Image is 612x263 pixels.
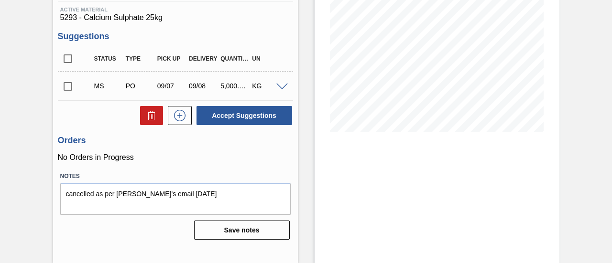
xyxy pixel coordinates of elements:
span: Active Material [60,7,291,12]
div: 5,000.000 [218,82,251,90]
div: Status [92,55,125,62]
div: Delivery [186,55,220,62]
h3: Suggestions [58,32,293,42]
div: UN [250,55,283,62]
div: Quantity [218,55,251,62]
span: 5293 - Calcium Sulphate 25kg [60,13,291,22]
textarea: cancelled as per [PERSON_NAME]'s email [DATE] [60,183,291,215]
button: Accept Suggestions [197,106,292,125]
div: Pick up [155,55,188,62]
div: New suggestion [163,106,192,125]
div: 09/08/2025 [186,82,220,90]
h3: Orders [58,136,293,146]
div: Delete Suggestions [135,106,163,125]
div: 09/07/2025 [155,82,188,90]
div: KG [250,82,283,90]
div: Accept Suggestions [192,105,293,126]
label: Notes [60,169,291,183]
div: Type [123,55,157,62]
p: No Orders in Progress [58,153,293,162]
div: Manual Suggestion [92,82,125,90]
div: Purchase order [123,82,157,90]
button: Save notes [194,221,290,240]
